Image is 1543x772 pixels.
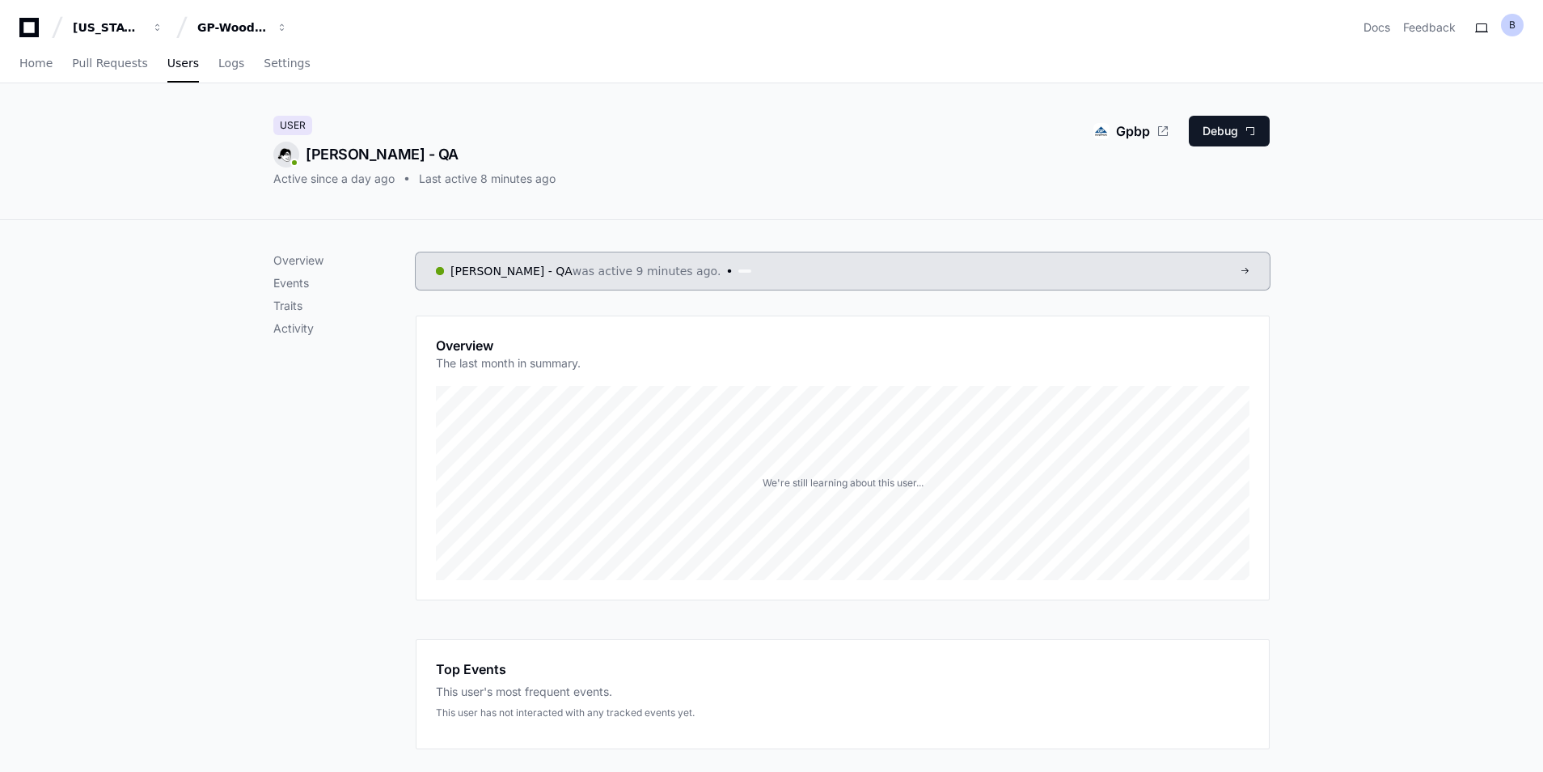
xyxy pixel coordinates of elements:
h1: Top Events [436,660,506,679]
a: Logs [218,45,244,83]
app-pz-page-link-header: Overview [436,336,1249,381]
a: [PERSON_NAME] - QA [450,265,573,278]
div: This user's most frequent events. [436,684,1249,700]
button: GP-WoodDuck 2.0 [191,13,294,42]
div: [US_STATE] Pacific [73,19,142,36]
p: Traits [273,298,416,314]
a: Docs [1363,19,1390,36]
div: [PERSON_NAME] - QA [273,142,556,168]
p: Overview [273,252,416,269]
div: Active since a day ago [273,171,395,187]
span: Gpbp [1116,121,1150,141]
span: Settings [264,58,310,68]
a: Gpbp [1116,121,1169,141]
a: Settings [264,45,310,83]
div: User [273,116,312,135]
div: Last active 8 minutes ago [419,171,556,187]
button: Debug [1189,116,1270,146]
span: Users [167,58,199,68]
button: B [1501,14,1524,36]
h1: Overview [436,336,581,355]
img: gapac.com [1093,123,1110,139]
div: GP-WoodDuck 2.0 [197,19,267,36]
span: Logs [218,58,244,68]
img: 14.svg [276,144,297,165]
button: [US_STATE] Pacific [66,13,170,42]
div: We're still learning about this user... [763,477,924,490]
div: This user has not interacted with any tracked events yet. [436,706,1249,719]
p: Events [273,275,416,291]
span: Pull Requests [72,58,147,68]
a: Home [19,45,53,83]
p: The last month in summary. [436,355,581,371]
button: Feedback [1403,19,1456,36]
a: [PERSON_NAME] - QAwas active 9 minutes ago. [416,252,1270,290]
a: Pull Requests [72,45,147,83]
span: Home [19,58,53,68]
a: Users [167,45,199,83]
p: Activity [273,320,416,337]
h1: B [1509,19,1516,32]
span: was active 9 minutes ago. [573,263,721,279]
